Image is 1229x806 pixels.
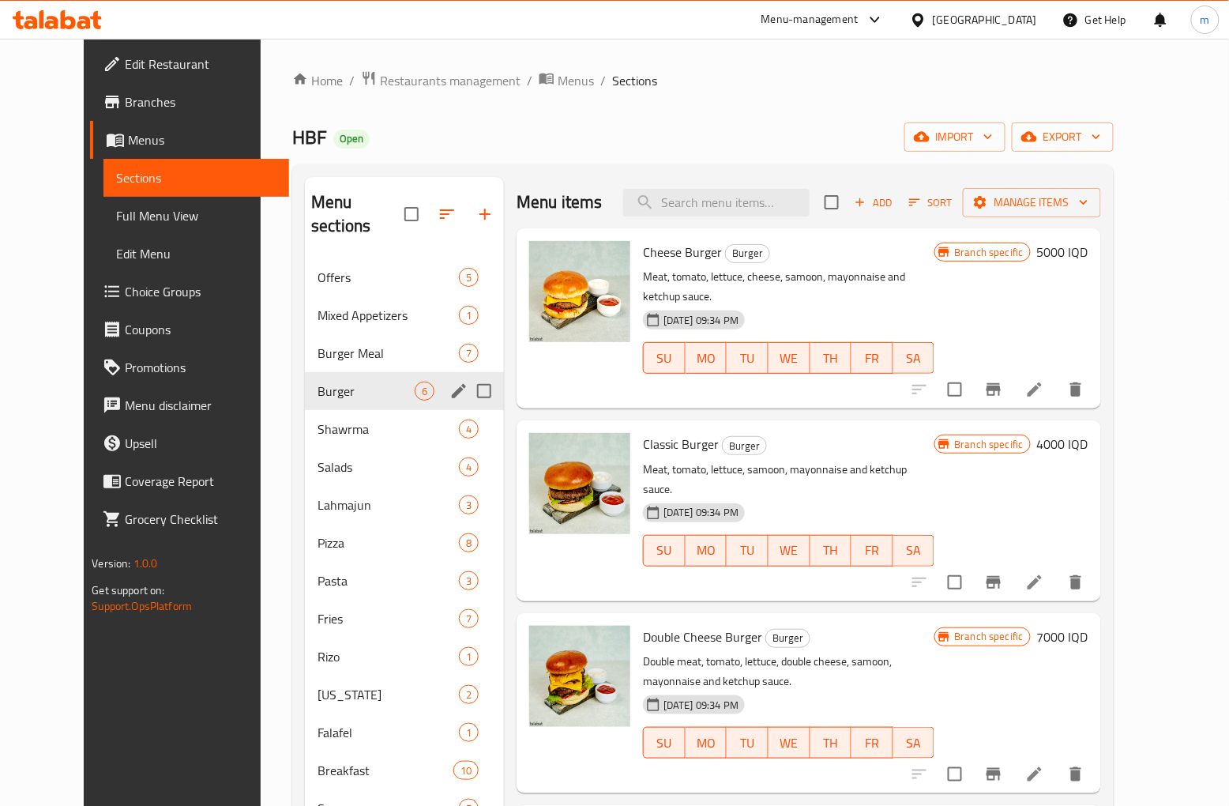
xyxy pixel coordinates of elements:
div: Lahmajun3 [305,486,504,524]
button: SA [893,535,935,567]
button: TU [727,535,769,567]
p: Meat, tomato, lettuce, cheese, samoon, mayonnaise and ketchup sauce. [643,267,934,307]
span: Grocery Checklist [125,510,276,529]
span: Pasta [318,571,459,590]
div: Shawrma4 [305,410,504,448]
div: Burger [725,244,770,263]
span: 7 [460,612,478,627]
span: SU [650,732,679,755]
button: Manage items [963,188,1101,217]
div: Offers5 [305,258,504,296]
div: Burger6edit [305,372,504,410]
span: [US_STATE] [318,685,459,704]
img: Double Cheese Burger [529,626,630,727]
span: 1 [460,308,478,323]
li: / [600,71,606,90]
button: SU [643,727,686,759]
div: Fries7 [305,600,504,638]
span: Sort [909,194,953,212]
a: Edit Restaurant [90,45,289,83]
span: 8 [460,536,478,551]
div: items [453,761,479,780]
div: Pizza8 [305,524,504,562]
div: items [459,533,479,552]
span: 5 [460,270,478,285]
a: Coverage Report [90,462,289,500]
span: Add [852,194,895,212]
span: Falafel [318,723,459,742]
button: import [904,122,1005,152]
div: items [459,647,479,666]
span: Double Cheese Burger [643,625,762,649]
a: Edit menu item [1025,765,1044,784]
span: Cheese Burger [643,240,722,264]
span: Classic Burger [643,432,719,456]
span: Select to update [938,758,972,791]
span: 6 [415,384,434,399]
span: import [917,127,993,147]
span: Open [333,132,370,145]
span: TH [817,347,846,370]
a: Grocery Checklist [90,500,289,538]
span: FR [858,539,887,562]
span: [DATE] 09:34 PM [657,313,745,328]
span: MO [692,732,721,755]
span: FR [858,347,887,370]
span: Lahmajun [318,495,459,514]
button: TH [810,727,852,759]
span: m [1201,11,1210,28]
a: Sections [103,159,289,197]
span: Choice Groups [125,282,276,301]
p: Meat, tomato, lettuce, samoon, mayonnaise and ketchup sauce. [643,460,934,499]
div: Open [333,130,370,149]
span: Sort items [899,190,963,215]
span: 1 [460,725,478,740]
input: search [623,189,810,217]
span: Select to update [938,566,972,599]
span: Version: [92,553,130,574]
div: [US_STATE]2 [305,676,504,714]
span: Shawrma [318,420,459,439]
a: Promotions [90,348,289,386]
span: [DATE] 09:34 PM [657,505,745,520]
span: Burger [723,437,766,455]
span: 2 [460,687,478,702]
span: Restaurants management [380,71,521,90]
span: Full Menu View [116,206,276,225]
span: Branch specific [948,437,1029,452]
span: Coupons [125,320,276,339]
span: Sort sections [428,195,466,233]
div: Rizo1 [305,638,504,676]
span: 10 [454,763,478,778]
button: MO [686,727,727,759]
a: Choice Groups [90,273,289,311]
img: Cheese Burger [529,241,630,342]
button: edit [447,379,471,403]
span: Pizza [318,533,459,552]
a: Branches [90,83,289,121]
a: Restaurants management [361,70,521,91]
span: Edit Restaurant [125,55,276,73]
span: 4 [460,422,478,437]
button: WE [769,342,810,374]
span: Offers [318,268,459,287]
div: items [459,306,479,325]
span: 7 [460,346,478,361]
a: Support.OpsPlatform [92,596,192,616]
h2: Menu sections [311,190,404,238]
span: TH [817,539,846,562]
span: 4 [460,460,478,475]
button: delete [1057,563,1095,601]
button: FR [851,342,893,374]
button: MO [686,342,727,374]
h6: 7000 IQD [1037,626,1088,648]
div: Burger Meal [318,344,459,363]
button: SA [893,342,935,374]
li: / [349,71,355,90]
nav: breadcrumb [292,70,1114,91]
button: TH [810,342,852,374]
span: TU [733,347,762,370]
span: Coverage Report [125,472,276,491]
div: [GEOGRAPHIC_DATA] [933,11,1037,28]
span: Branches [125,92,276,111]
